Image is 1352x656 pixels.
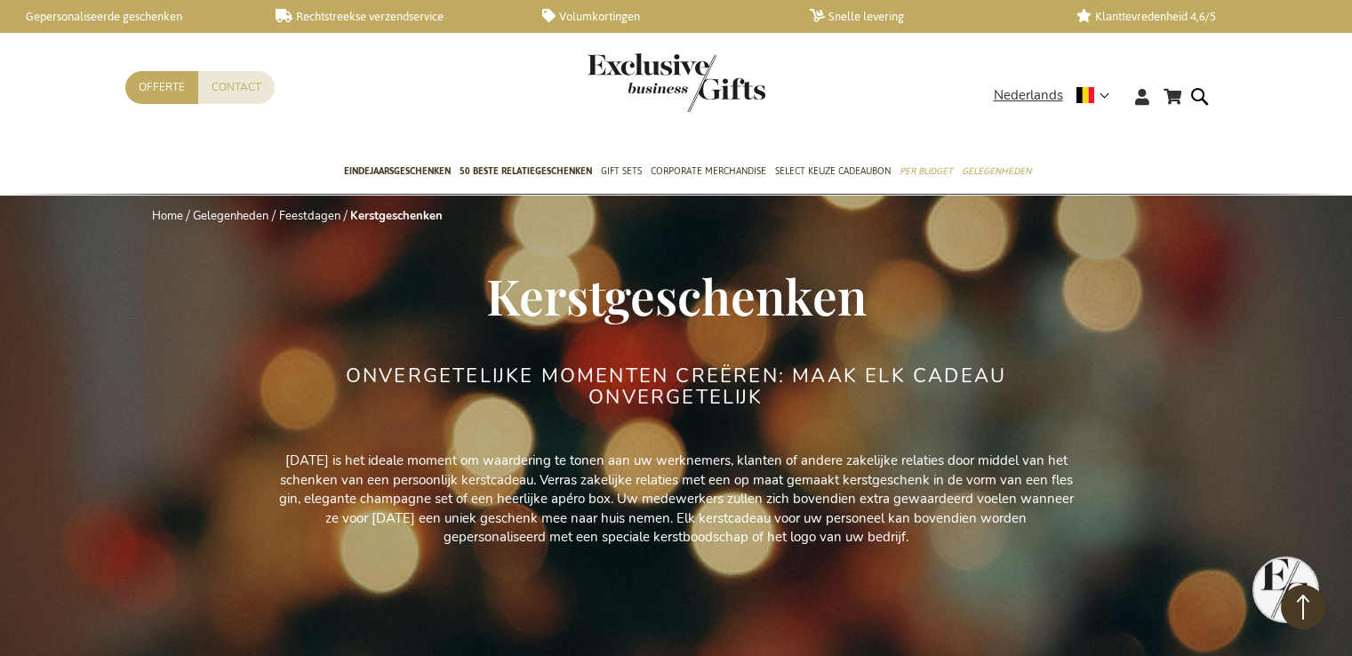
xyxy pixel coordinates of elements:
[651,162,766,180] span: Corporate Merchandise
[601,162,642,180] span: Gift Sets
[276,9,514,24] a: Rechtstreekse verzendservice
[775,162,891,180] span: Select Keuze Cadeaubon
[350,208,443,224] strong: Kerstgeschenken
[198,71,275,104] a: Contact
[344,162,451,180] span: Eindejaarsgeschenken
[276,452,1076,547] p: [DATE] is het ideale moment om waardering te tonen aan uw werknemers, klanten of andere zakelijke...
[810,9,1048,24] a: Snelle levering
[994,85,1063,106] span: Nederlands
[900,162,953,180] span: Per Budget
[193,208,268,224] a: Gelegenheden
[994,85,1121,106] div: Nederlands
[279,208,340,224] a: Feestdagen
[588,53,676,112] a: store logo
[588,53,765,112] img: Exclusive Business gifts logo
[125,71,198,104] a: Offerte
[9,9,247,24] a: Gepersonaliseerde geschenken
[460,162,592,180] span: 50 beste relatiegeschenken
[962,162,1031,180] span: Gelegenheden
[486,262,867,328] span: Kerstgeschenken
[152,208,183,224] a: Home
[542,9,780,24] a: Volumkortingen
[343,365,1010,408] h2: ONVERGETELIJKE MOMENTEN CREËREN: MAAK ELK CADEAU ONVERGETELIJK
[1076,9,1315,24] a: Klanttevredenheid 4,6/5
